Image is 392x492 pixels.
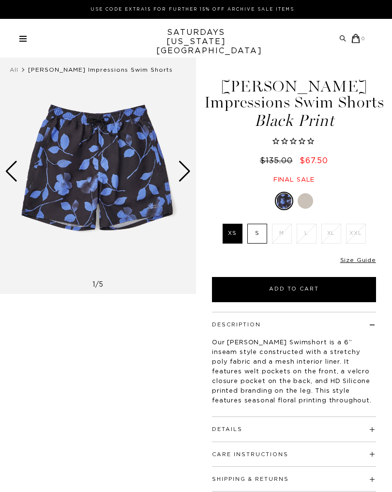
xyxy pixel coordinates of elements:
[212,322,261,327] button: Description
[178,161,191,182] div: Next slide
[223,224,242,244] label: XS
[340,257,376,263] a: Size Guide
[212,477,289,482] button: Shipping & Returns
[196,137,392,147] span: Rated 0.0 out of 5 stars 0 reviews
[247,224,267,244] label: S
[260,157,297,165] del: $135.00
[362,37,365,41] small: 0
[196,176,392,184] div: Final sale
[28,67,173,73] span: [PERSON_NAME] Impressions Swim Shorts
[5,161,18,182] div: Previous slide
[212,427,242,432] button: Details
[300,157,328,165] span: $67.50
[212,277,376,302] button: Add to Cart
[156,28,236,56] a: SATURDAYS[US_STATE][GEOGRAPHIC_DATA]
[196,78,392,129] h1: [PERSON_NAME] Impressions Swim Shorts
[196,113,392,129] span: Black Print
[23,6,362,13] p: Use Code EXTRA15 for Further 15% Off Archive Sale Items
[212,338,376,406] p: Our [PERSON_NAME] Swimshort is a 6” inseam style constructed with a stretchy poly fabric and a me...
[351,34,365,43] a: 0
[212,452,288,457] button: Care Instructions
[10,67,18,73] a: All
[99,281,104,288] span: 5
[92,281,95,288] span: 1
